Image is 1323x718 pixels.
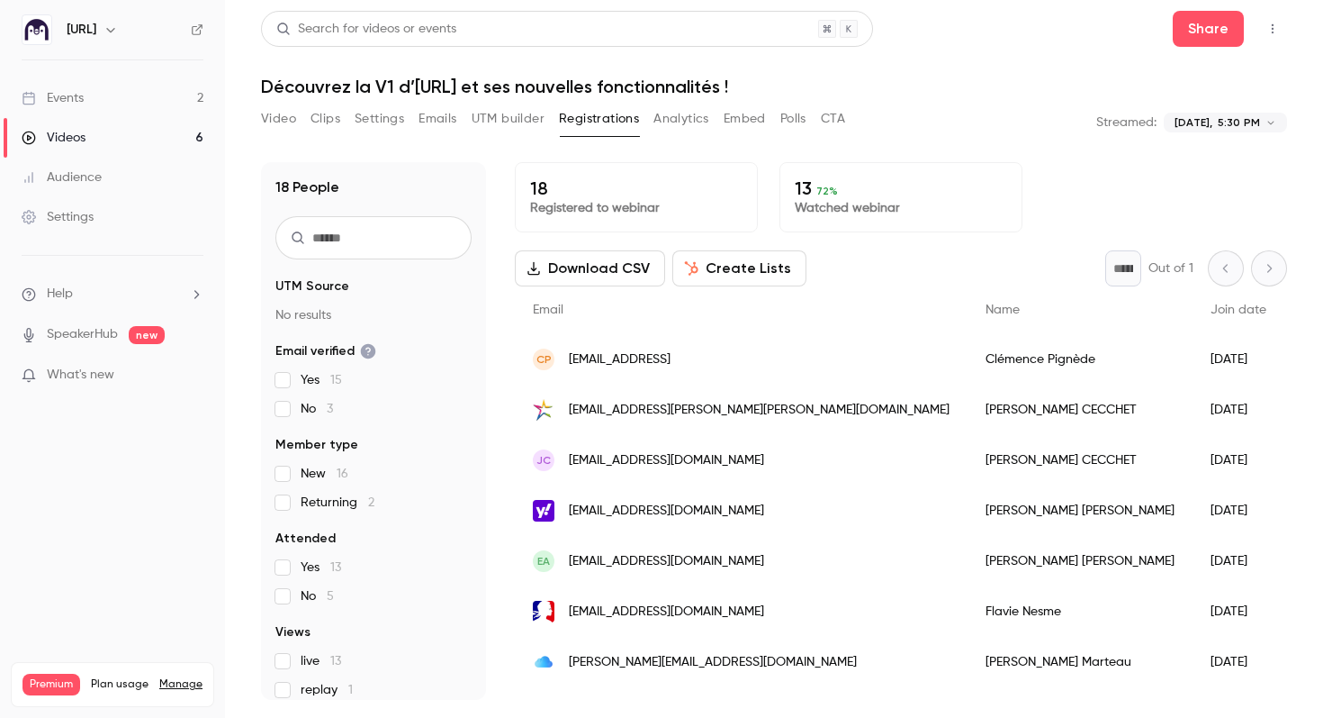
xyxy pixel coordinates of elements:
[91,677,148,692] span: Plan usage
[533,500,554,522] img: yahoo.fr
[301,465,348,483] span: New
[22,89,84,107] div: Events
[569,552,764,571] span: [EMAIL_ADDRESS][DOMAIN_NAME]
[1174,114,1212,131] span: [DATE],
[1192,637,1284,687] div: [DATE]
[780,105,806,133] button: Polls
[569,401,949,420] span: [EMAIL_ADDRESS][PERSON_NAME][PERSON_NAME][DOMAIN_NAME]
[967,435,1192,486] div: [PERSON_NAME] CECCHET
[967,586,1192,637] div: Flavie Nesme
[515,250,665,286] button: Download CSV
[261,105,296,133] button: Video
[537,553,550,569] span: EA
[569,350,670,369] span: [EMAIL_ADDRESS]
[967,385,1192,435] div: [PERSON_NAME] CECCHET
[275,306,472,324] p: No results
[1192,435,1284,486] div: [DATE]
[536,351,552,368] span: CP
[348,684,353,696] span: 1
[1192,334,1284,385] div: [DATE]
[261,76,1287,97] h1: Découvrez la V1 d’[URL] et ses nouvelles fonctionnalités !
[533,601,554,623] img: ac-nice.fr
[985,304,1020,316] span: Name
[795,177,1007,199] p: 13
[310,105,340,133] button: Clips
[533,651,554,673] img: me.com
[724,105,766,133] button: Embed
[330,374,342,386] span: 15
[337,468,348,480] span: 16
[67,21,96,39] h6: [URL]
[530,177,742,199] p: 18
[22,208,94,226] div: Settings
[275,623,310,641] span: Views
[559,105,639,133] button: Registrations
[301,681,353,699] span: replay
[967,536,1192,586] div: [PERSON_NAME] [PERSON_NAME]
[22,168,102,186] div: Audience
[275,530,336,548] span: Attended
[533,399,554,421] img: stmichel.re
[22,285,203,304] li: help-dropdown-opener
[821,105,845,133] button: CTA
[301,371,342,389] span: Yes
[569,603,764,622] span: [EMAIL_ADDRESS][DOMAIN_NAME]
[47,285,73,304] span: Help
[967,637,1192,687] div: [PERSON_NAME] Marteau
[536,452,551,468] span: JC
[301,587,334,605] span: No
[327,403,333,415] span: 3
[1148,259,1193,277] p: Out of 1
[22,674,80,695] span: Premium
[1218,114,1260,131] span: 5:30 PM
[1192,536,1284,586] div: [DATE]
[275,277,349,295] span: UTM Source
[569,502,764,521] span: [EMAIL_ADDRESS][DOMAIN_NAME]
[47,366,114,385] span: What's new
[301,559,341,577] span: Yes
[653,105,709,133] button: Analytics
[275,436,358,454] span: Member type
[967,334,1192,385] div: Clémence Pignède
[1192,586,1284,637] div: [DATE]
[275,177,339,198] h1: 18 People
[327,590,334,603] span: 5
[301,400,333,418] span: No
[368,496,374,509] span: 2
[22,15,51,44] img: Ed.ai
[1192,385,1284,435] div: [DATE]
[530,199,742,217] p: Registered to webinar
[418,105,456,133] button: Emails
[276,20,456,39] div: Search for videos or events
[569,653,857,672] span: [PERSON_NAME][EMAIL_ADDRESS][DOMAIN_NAME]
[795,199,1007,217] p: Watched webinar
[330,655,341,668] span: 13
[1173,11,1244,47] button: Share
[330,561,341,574] span: 13
[301,652,341,670] span: live
[672,250,806,286] button: Create Lists
[275,342,376,360] span: Email verified
[47,325,118,344] a: SpeakerHub
[472,105,544,133] button: UTM builder
[355,105,404,133] button: Settings
[569,451,764,470] span: [EMAIL_ADDRESS][DOMAIN_NAME]
[816,185,838,197] span: 72 %
[159,677,202,692] a: Manage
[967,486,1192,536] div: [PERSON_NAME] [PERSON_NAME]
[1258,14,1287,43] button: Top Bar Actions
[1096,114,1156,132] p: Streamed:
[1192,486,1284,536] div: [DATE]
[1210,304,1266,316] span: Join date
[129,326,165,344] span: new
[301,494,374,512] span: Returning
[22,129,85,147] div: Videos
[533,304,563,316] span: Email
